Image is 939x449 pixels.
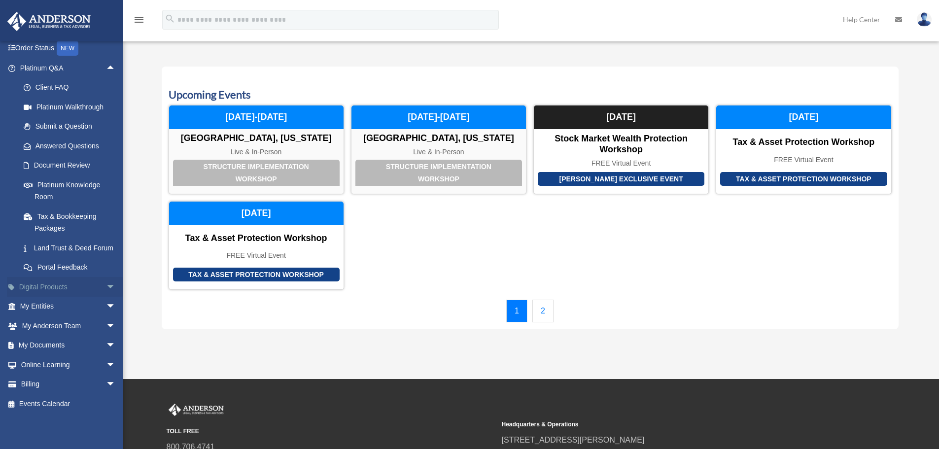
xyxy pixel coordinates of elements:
[14,175,131,207] a: Platinum Knowledge Room
[716,137,891,148] div: Tax & Asset Protection Workshop
[7,394,126,414] a: Events Calendar
[14,238,131,258] a: Land Trust & Deed Forum
[173,160,340,186] div: Structure Implementation Workshop
[14,258,131,277] a: Portal Feedback
[167,404,226,416] img: Anderson Advisors Platinum Portal
[173,268,340,282] div: Tax & Asset Protection Workshop
[106,355,126,375] span: arrow_drop_down
[169,87,892,103] h3: Upcoming Events
[14,117,131,137] a: Submit a Question
[720,172,887,186] div: Tax & Asset Protection Workshop
[4,12,94,31] img: Anderson Advisors Platinum Portal
[169,105,344,129] div: [DATE]-[DATE]
[351,133,526,144] div: [GEOGRAPHIC_DATA], [US_STATE]
[169,133,344,144] div: [GEOGRAPHIC_DATA], [US_STATE]
[351,105,526,129] div: [DATE]-[DATE]
[534,105,708,129] div: [DATE]
[716,105,891,129] div: [DATE]
[7,355,131,375] a: Online Learningarrow_drop_down
[169,105,344,194] a: Structure Implementation Workshop [GEOGRAPHIC_DATA], [US_STATE] Live & In-Person [DATE]-[DATE]
[106,336,126,356] span: arrow_drop_down
[169,233,344,244] div: Tax & Asset Protection Workshop
[14,156,131,175] a: Document Review
[716,105,891,194] a: Tax & Asset Protection Workshop Tax & Asset Protection Workshop FREE Virtual Event [DATE]
[716,156,891,164] div: FREE Virtual Event
[14,207,131,238] a: Tax & Bookkeeping Packages
[502,419,830,430] small: Headquarters & Operations
[106,316,126,336] span: arrow_drop_down
[7,277,131,297] a: Digital Productsarrow_drop_down
[165,13,175,24] i: search
[133,14,145,26] i: menu
[355,160,522,186] div: Structure Implementation Workshop
[106,375,126,395] span: arrow_drop_down
[167,426,495,437] small: TOLL FREE
[7,316,131,336] a: My Anderson Teamarrow_drop_down
[57,41,78,56] div: NEW
[7,336,131,355] a: My Documentsarrow_drop_down
[533,105,709,194] a: [PERSON_NAME] Exclusive Event Stock Market Wealth Protection Workshop FREE Virtual Event [DATE]
[169,148,344,156] div: Live & In-Person
[169,202,344,225] div: [DATE]
[351,148,526,156] div: Live & In-Person
[917,12,932,27] img: User Pic
[534,159,708,168] div: FREE Virtual Event
[534,134,708,155] div: Stock Market Wealth Protection Workshop
[169,201,344,290] a: Tax & Asset Protection Workshop Tax & Asset Protection Workshop FREE Virtual Event [DATE]
[506,300,527,322] a: 1
[351,105,526,194] a: Structure Implementation Workshop [GEOGRAPHIC_DATA], [US_STATE] Live & In-Person [DATE]-[DATE]
[532,300,554,322] a: 2
[14,78,131,98] a: Client FAQ
[502,436,645,444] a: [STREET_ADDRESS][PERSON_NAME]
[106,58,126,78] span: arrow_drop_up
[169,251,344,260] div: FREE Virtual Event
[133,17,145,26] a: menu
[14,136,131,156] a: Answered Questions
[106,277,126,297] span: arrow_drop_down
[7,38,131,59] a: Order StatusNEW
[7,375,131,394] a: Billingarrow_drop_down
[7,58,131,78] a: Platinum Q&Aarrow_drop_up
[106,297,126,317] span: arrow_drop_down
[14,97,131,117] a: Platinum Walkthrough
[538,172,704,186] div: [PERSON_NAME] Exclusive Event
[7,297,131,316] a: My Entitiesarrow_drop_down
